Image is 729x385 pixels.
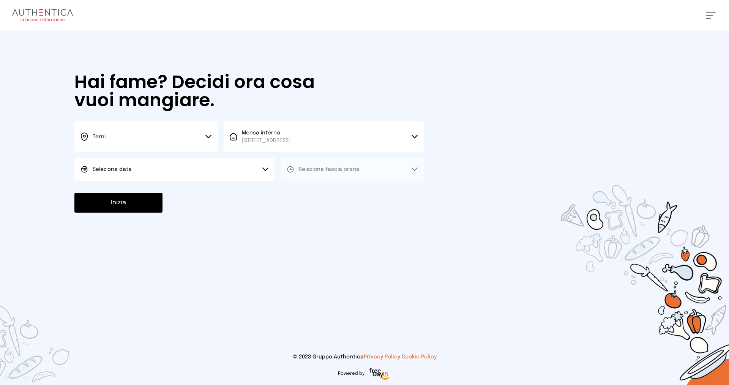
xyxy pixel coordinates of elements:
[224,121,424,152] button: Mensa interna[STREET_ADDRESS]
[402,354,437,360] a: Cookie Policy
[12,9,73,21] img: logo.8f33a47.png
[368,367,391,382] img: logo-freeday.3e08031.png
[74,73,336,109] h1: Hai fame? Decidi ora cosa vuoi mangiare.
[364,354,400,360] a: Privacy Policy
[93,134,106,139] span: Terni
[242,129,291,144] span: Mensa interna
[338,371,364,377] span: Powered by
[299,167,360,172] span: Seleziona fascia oraria
[242,137,291,144] span: [STREET_ADDRESS]
[74,158,275,181] button: Seleziona data
[74,121,218,152] button: Terni
[516,141,729,385] img: sticker-selezione-mensa.70a28f7.png
[74,193,163,213] button: Inizia
[93,167,132,172] span: Seleziona data
[281,158,424,181] button: Seleziona fascia oraria
[12,353,717,361] p: © 2023 Gruppo Authentica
